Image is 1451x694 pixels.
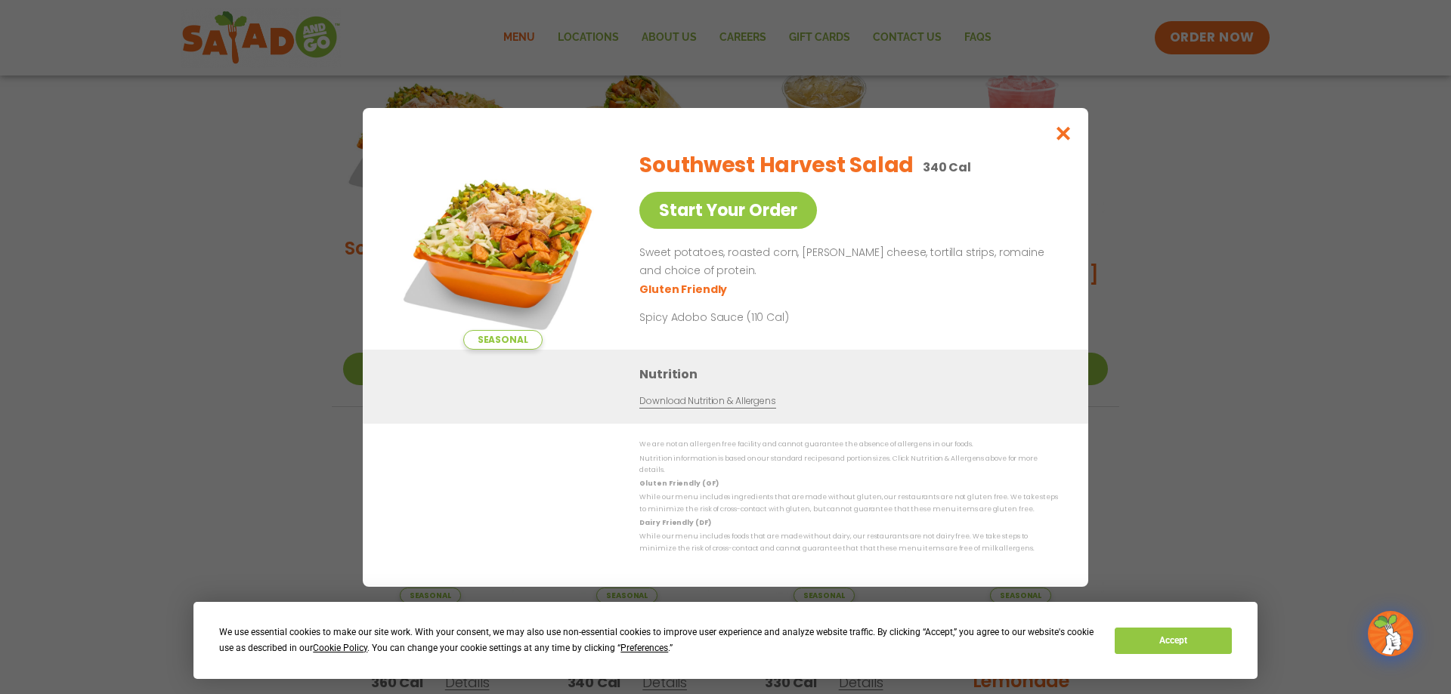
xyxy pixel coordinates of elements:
[313,643,367,653] span: Cookie Policy
[193,602,1258,679] div: Cookie Consent Prompt
[639,244,1052,280] p: Sweet potatoes, roasted corn, [PERSON_NAME] cheese, tortilla strips, romaine and choice of protein.
[639,309,919,325] p: Spicy Adobo Sauce (110 Cal)
[1115,628,1231,654] button: Accept
[639,281,729,297] li: Gluten Friendly
[639,439,1058,450] p: We are not an allergen free facility and cannot guarantee the absence of allergens in our foods.
[639,479,718,488] strong: Gluten Friendly (GF)
[463,330,543,350] span: Seasonal
[219,625,1097,656] div: We use essential cookies to make our site work. With your consent, we may also use non-essential ...
[639,192,817,229] a: Start Your Order
[639,518,710,527] strong: Dairy Friendly (DF)
[1039,108,1088,159] button: Close modal
[639,492,1058,515] p: While our menu includes ingredients that are made without gluten, our restaurants are not gluten ...
[639,394,775,409] a: Download Nutrition & Allergens
[1369,612,1412,655] img: wpChatIcon
[923,158,971,177] p: 340 Cal
[639,365,1066,384] h3: Nutrition
[397,138,608,350] img: Featured product photo for Southwest Harvest Salad
[639,150,914,181] h2: Southwest Harvest Salad
[639,531,1058,554] p: While our menu includes foods that are made without dairy, our restaurants are not dairy free. We...
[620,643,668,653] span: Preferences
[639,452,1058,476] p: Nutrition information is based on our standard recipes and portion sizes. Click Nutrition & Aller...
